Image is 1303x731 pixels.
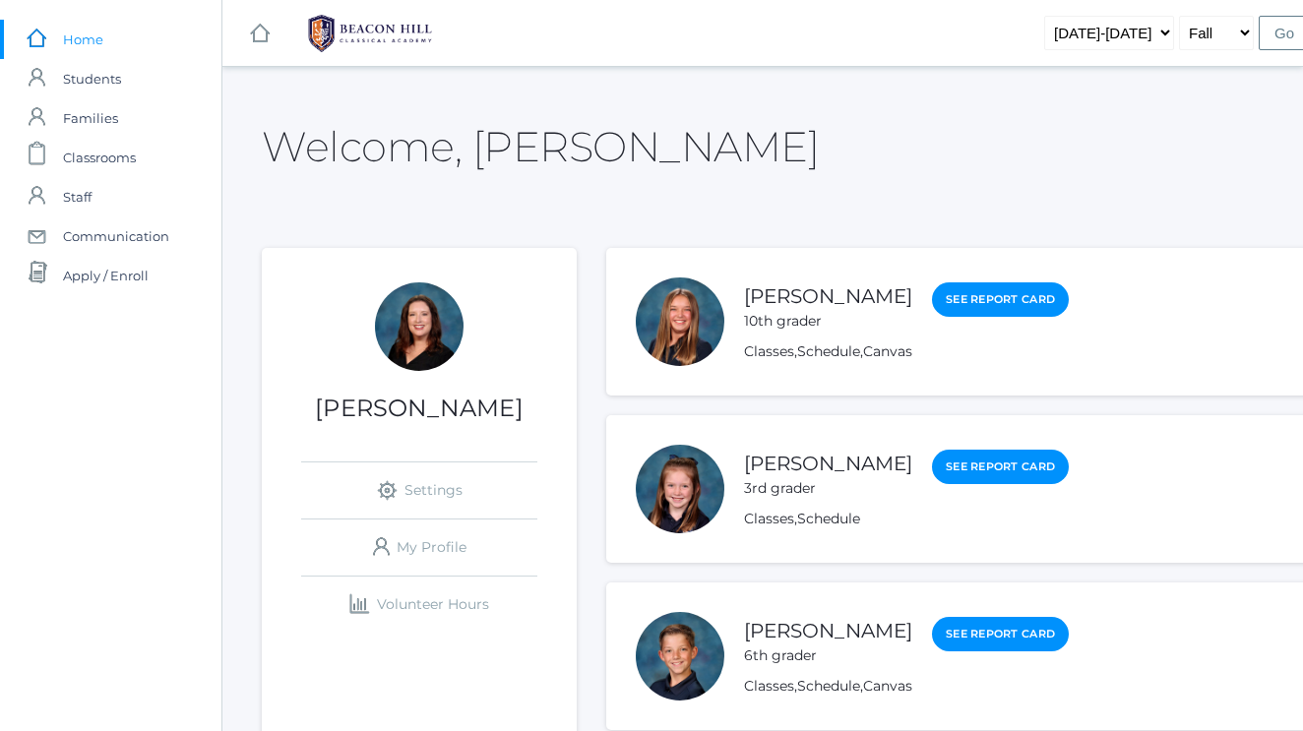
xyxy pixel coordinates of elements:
a: See Report Card [932,450,1069,484]
a: Schedule [797,510,860,527]
h1: [PERSON_NAME] [262,396,577,421]
div: Katie Watters [375,282,464,371]
img: 1_BHCALogos-05.png [296,9,444,58]
span: Communication [63,216,169,256]
a: Volunteer Hours [301,577,537,633]
div: , , [744,676,1069,697]
span: Apply / Enroll [63,256,149,295]
div: Fiona Watters [636,445,724,533]
a: [PERSON_NAME] [744,619,912,642]
span: Families [63,98,118,138]
a: Classes [744,342,794,360]
span: Staff [63,177,92,216]
div: Abigail Watters [636,277,724,366]
div: 10th grader [744,311,912,332]
a: See Report Card [932,617,1069,651]
span: Students [63,59,121,98]
div: 3rd grader [744,478,912,499]
span: Classrooms [63,138,136,177]
a: [PERSON_NAME] [744,452,912,475]
a: Classes [744,677,794,695]
a: See Report Card [932,282,1069,317]
h2: Welcome, [PERSON_NAME] [262,124,819,169]
a: Schedule [797,677,860,695]
a: Settings [301,462,537,518]
div: , , [744,341,1069,362]
a: Classes [744,510,794,527]
span: Home [63,20,103,59]
a: Schedule [797,342,860,360]
a: Canvas [863,677,912,695]
div: Ian Watters [636,612,724,701]
a: [PERSON_NAME] [744,284,912,308]
div: , [744,509,1069,529]
div: 6th grader [744,645,912,666]
a: Canvas [863,342,912,360]
a: My Profile [301,519,537,576]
